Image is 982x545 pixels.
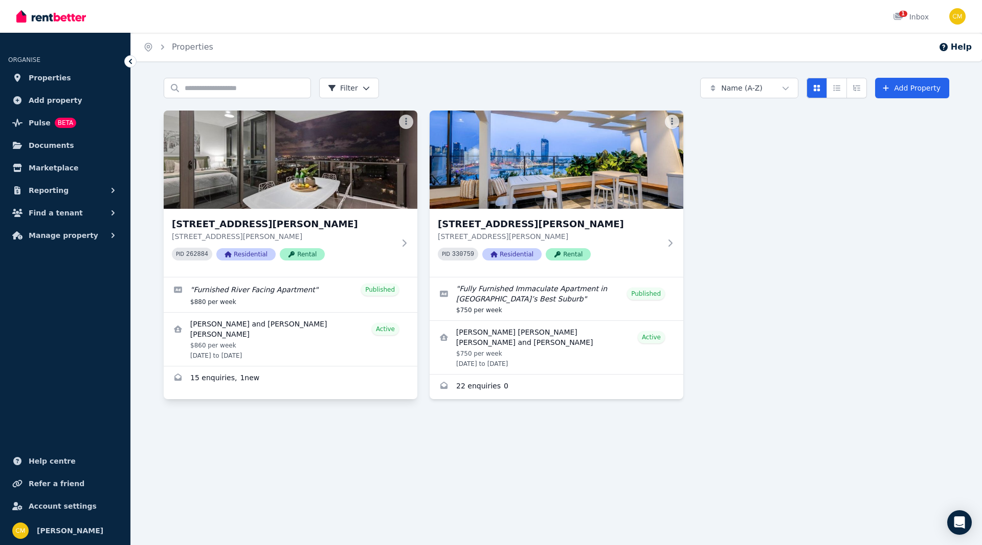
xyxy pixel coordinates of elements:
a: Edit listing: Furnished River Facing Apartment [164,277,417,312]
span: Find a tenant [29,207,83,219]
img: Chantelle Martin [12,522,29,539]
img: Chantelle Martin [949,8,966,25]
a: PulseBETA [8,113,122,133]
span: Documents [29,139,74,151]
span: Rental [546,248,591,260]
nav: Breadcrumb [131,33,226,61]
span: Refer a friend [29,477,84,490]
button: Card view [807,78,827,98]
span: 1 [899,11,907,17]
h3: [STREET_ADDRESS][PERSON_NAME] [172,217,395,231]
button: Manage property [8,225,122,246]
a: Properties [8,68,122,88]
span: Residential [216,248,276,260]
span: Residential [482,248,542,260]
img: 1303/49 Cordelia Street, South Brisbane [430,111,683,209]
span: Reporting [29,184,69,197]
button: Expanded list view [846,78,867,98]
span: ORGANISE [8,56,40,63]
h3: [STREET_ADDRESS][PERSON_NAME] [438,217,661,231]
span: Account settings [29,500,97,512]
img: RentBetter [16,9,86,24]
span: Name (A-Z) [721,83,763,93]
button: Filter [319,78,379,98]
a: Help centre [8,451,122,471]
span: Rental [280,248,325,260]
img: 1010/37 Mayne Road, Bowen Hills [164,111,417,209]
button: Name (A-Z) [700,78,798,98]
a: View details for Katriona Allen and Connor Moriarty [164,313,417,366]
span: Add property [29,94,82,106]
span: Help centre [29,455,76,467]
div: Open Intercom Messenger [947,510,972,535]
p: [STREET_ADDRESS][PERSON_NAME] [438,231,661,242]
small: PID [442,251,450,257]
a: Account settings [8,496,122,516]
div: Inbox [893,12,929,22]
a: Enquiries for 1010/37 Mayne Road, Bowen Hills [164,366,417,391]
a: Add Property [875,78,949,98]
a: Documents [8,135,122,156]
span: Marketplace [29,162,78,174]
button: Reporting [8,180,122,201]
a: 1010/37 Mayne Road, Bowen Hills[STREET_ADDRESS][PERSON_NAME][STREET_ADDRESS][PERSON_NAME]PID 2628... [164,111,417,277]
span: Manage property [29,229,98,242]
a: Add property [8,90,122,111]
a: Properties [172,42,213,52]
a: 1303/49 Cordelia Street, South Brisbane[STREET_ADDRESS][PERSON_NAME][STREET_ADDRESS][PERSON_NAME]... [430,111,683,277]
span: [PERSON_NAME] [37,525,103,537]
code: 330759 [452,251,474,258]
span: Properties [29,72,71,84]
button: Find a tenant [8,203,122,223]
span: Filter [328,83,358,93]
button: Compact list view [827,78,847,98]
small: PID [176,251,184,257]
a: Refer a friend [8,473,122,494]
div: View options [807,78,867,98]
a: Enquiries for 1303/49 Cordelia Street, South Brisbane [430,375,683,399]
button: More options [665,115,679,129]
button: More options [399,115,413,129]
a: Edit listing: Fully Furnished Immaculate Apartment in Brisbane’s Best Suburb [430,277,683,320]
code: 262884 [186,251,208,258]
a: View details for Rachel Emma Louise Cole and Liam Michael Cannon [430,321,683,374]
button: Help [939,41,972,53]
span: Pulse [29,117,51,129]
span: BETA [55,118,76,128]
a: Marketplace [8,158,122,178]
p: [STREET_ADDRESS][PERSON_NAME] [172,231,395,242]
